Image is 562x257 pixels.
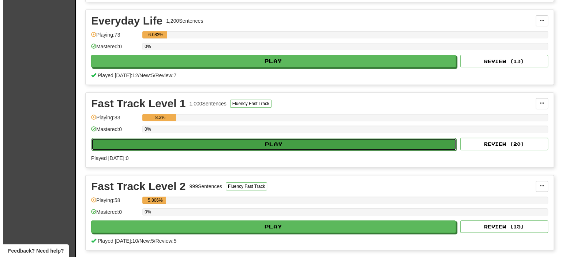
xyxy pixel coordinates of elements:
div: 6.083% [142,31,164,38]
button: Play [89,138,453,150]
div: 1,200 Sentences [163,17,200,25]
span: Played [DATE]: 0 [88,155,125,161]
span: / [135,72,136,78]
div: Mastered: 0 [88,126,136,138]
button: Review (15) [457,220,545,233]
span: Played [DATE]: 12 [95,72,135,78]
button: Play [88,220,453,233]
button: Play [88,55,453,67]
div: Playing: 83 [88,114,136,126]
button: Fluency Fast Track [223,182,264,190]
div: Playing: 58 [88,197,136,209]
span: / [151,72,153,78]
div: Mastered: 0 [88,43,136,55]
div: 5.806% [142,197,163,204]
div: Playing: 73 [88,31,136,43]
span: Review: 5 [153,238,174,244]
span: Review: 7 [153,72,174,78]
div: Mastered: 0 [88,208,136,220]
span: New: 5 [136,238,151,244]
div: Fast Track Level 2 [88,181,183,192]
span: Open feedback widget [5,247,61,254]
div: Fast Track Level 1 [88,98,183,109]
div: 1,000 Sentences [187,100,224,107]
span: / [135,238,136,244]
div: 999 Sentences [187,183,220,190]
div: 8.3% [142,114,173,121]
span: New: 5 [136,72,151,78]
button: Review (20) [457,138,545,150]
span: / [151,238,153,244]
div: Everyday Life [88,15,160,26]
button: Fluency Fast Track [227,100,269,108]
span: Played [DATE]: 10 [95,238,135,244]
button: Review (13) [457,55,545,67]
